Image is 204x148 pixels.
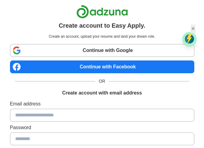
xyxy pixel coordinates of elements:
[76,5,128,19] img: Adzuna logo
[62,89,142,97] h1: Create account with email address
[10,100,194,108] label: Email address
[10,124,194,131] label: Password
[10,60,194,73] a: Continue with Facebook
[95,78,109,84] span: OR
[11,34,193,39] p: Create an account, upload your resume and land your dream role.
[10,44,194,57] a: Continue with Google
[59,21,145,30] h1: Create account to Easy Apply.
